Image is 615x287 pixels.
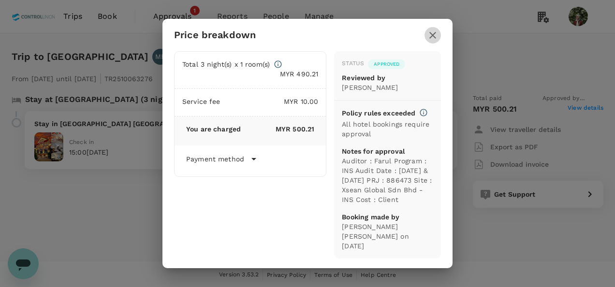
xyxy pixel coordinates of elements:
[186,124,241,134] p: You are charged
[342,119,433,139] p: All hotel bookings require approval
[241,124,314,134] p: MYR 500.21
[342,108,415,118] p: Policy rules exceeded
[368,61,405,68] span: Approved
[342,83,433,92] p: [PERSON_NAME]
[182,69,318,79] p: MYR 490.21
[342,146,433,156] p: Notes for approval
[342,212,433,222] p: Booking made by
[342,222,433,251] p: [PERSON_NAME] [PERSON_NAME] on [DATE]
[182,97,220,106] p: Service fee
[174,27,256,43] h6: Price breakdown
[182,59,270,69] p: Total 3 night(s) x 1 room(s)
[342,156,433,204] p: Auditor : Farul Program : INS Audit Date : [DATE] & [DATE] PRJ : 886473 Site : Xsean Global Sdn B...
[220,97,319,106] p: MYR 10.00
[342,73,433,83] p: Reviewed by
[186,154,244,164] p: Payment method
[342,59,364,69] div: Status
